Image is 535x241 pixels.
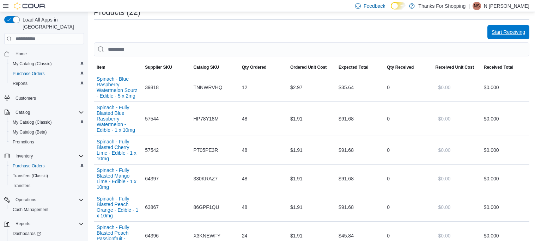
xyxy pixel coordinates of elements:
[474,2,480,10] span: NS
[473,2,481,10] div: N Spence
[145,83,159,92] span: 39818
[13,173,48,179] span: Transfers (Classic)
[7,181,87,191] button: Transfers
[484,115,527,123] div: $0.00 0
[193,64,219,70] span: Catalog SKU
[287,112,336,126] div: $1.91
[10,128,50,136] a: My Catalog (Beta)
[14,2,46,10] img: Cova
[384,62,432,73] button: Qty Received
[487,25,529,39] button: Start Receiving
[384,80,432,94] div: 0
[384,172,432,186] div: 0
[438,232,451,239] span: $0.00
[16,95,36,101] span: Customers
[484,174,527,183] div: $0.00 0
[193,83,222,92] span: TNNWRVHQ
[10,181,84,190] span: Transfers
[384,143,432,157] div: 0
[142,62,190,73] button: Supplier SKU
[97,64,105,70] span: Item
[287,200,336,214] div: $1.91
[10,172,84,180] span: Transfers (Classic)
[1,107,87,117] button: Catalog
[492,29,525,36] span: Start Receiving
[13,220,84,228] span: Reports
[16,110,30,115] span: Catalog
[290,64,327,70] span: Ordered Unit Cost
[7,161,87,171] button: Purchase Orders
[239,112,287,126] div: 48
[97,139,139,161] button: Spinach - Fully Blasted Cherry Lime - Edible - 1 x 10mg
[336,62,384,73] button: Expected Total
[193,174,217,183] span: 330KRAZ7
[364,2,385,10] span: Feedback
[97,196,139,218] button: Spinach - Fully Blasted Peach Orange - Edible - 1 x 10mg
[10,69,48,78] a: Purchase Orders
[239,143,287,157] div: 48
[10,162,84,170] span: Purchase Orders
[436,172,454,186] button: $0.00
[10,181,33,190] a: Transfers
[10,79,84,88] span: Reports
[7,137,87,147] button: Promotions
[10,128,84,136] span: My Catalog (Beta)
[193,231,220,240] span: X3KNEWFY
[418,2,466,10] p: Thanks For Shopping
[13,71,45,76] span: Purchase Orders
[97,167,139,190] button: Spinach - Fully Blasted Mango Lime - Edible - 1 x 10mg
[145,146,159,154] span: 57542
[7,117,87,127] button: My Catalog (Classic)
[336,143,384,157] div: $91.68
[13,81,28,86] span: Reports
[13,139,34,145] span: Promotions
[1,49,87,59] button: Home
[287,80,336,94] div: $2.97
[10,60,84,68] span: My Catalog (Classic)
[13,163,45,169] span: Purchase Orders
[239,200,287,214] div: 48
[7,69,87,79] button: Purchase Orders
[10,172,51,180] a: Transfers (Classic)
[384,200,432,214] div: 0
[10,138,84,146] span: Promotions
[10,229,44,238] a: Dashboards
[94,62,142,73] button: Item
[468,2,470,10] p: |
[145,64,172,70] span: Supplier SKU
[145,203,159,211] span: 63867
[438,204,451,211] span: $0.00
[94,8,140,17] h3: Products (22)
[436,80,454,94] button: $0.00
[145,231,159,240] span: 64396
[13,196,84,204] span: Operations
[433,62,481,73] button: Received Unit Cost
[13,152,36,160] button: Inventory
[436,200,454,214] button: $0.00
[193,203,219,211] span: 86GPF1QU
[13,231,41,236] span: Dashboards
[239,80,287,94] div: 12
[339,64,368,70] span: Expected Total
[13,129,47,135] span: My Catalog (Beta)
[13,207,48,212] span: Cash Management
[193,146,218,154] span: PT05PE3R
[1,151,87,161] button: Inventory
[391,2,406,10] input: Dark Mode
[287,62,336,73] button: Ordered Unit Cost
[13,93,84,102] span: Customers
[7,229,87,239] a: Dashboards
[10,60,55,68] a: My Catalog (Classic)
[10,79,30,88] a: Reports
[10,205,51,214] a: Cash Management
[13,108,84,117] span: Catalog
[16,51,27,57] span: Home
[16,197,36,203] span: Operations
[484,146,527,154] div: $0.00 0
[7,205,87,215] button: Cash Management
[13,94,39,103] a: Customers
[13,108,33,117] button: Catalog
[10,69,84,78] span: Purchase Orders
[436,112,454,126] button: $0.00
